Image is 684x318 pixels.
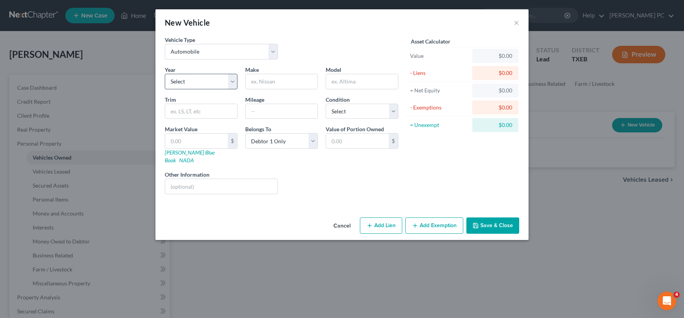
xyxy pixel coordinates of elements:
div: $0.00 [478,52,512,60]
input: ex. LS, LT, etc [165,104,237,119]
span: Belongs To [245,126,271,132]
div: $0.00 [478,104,512,111]
button: Cancel [327,218,357,234]
label: Other Information [165,170,209,179]
label: Trim [165,96,176,104]
input: ex. Altima [326,74,398,89]
div: $0.00 [478,69,512,77]
label: Market Value [165,125,197,133]
button: × [514,18,519,27]
input: (optional) [165,179,277,194]
div: = Net Equity [410,87,469,94]
label: Model [326,66,341,74]
button: Save & Close [466,217,519,234]
a: NADA [179,157,194,163]
div: - Liens [410,69,469,77]
label: Mileage [245,96,264,104]
a: [PERSON_NAME] Blue Book [165,149,215,163]
div: $0.00 [478,121,512,129]
input: -- [246,104,318,119]
input: 0.00 [165,134,228,148]
div: $ [228,134,237,148]
button: Add Exemption [405,217,463,234]
label: Year [165,66,176,74]
span: Make [245,66,259,73]
div: $ [389,134,398,148]
iframe: Intercom live chat [658,292,676,310]
label: Condition [326,96,350,104]
div: Value [410,52,469,60]
div: New Vehicle [165,17,210,28]
input: ex. Nissan [246,74,318,89]
input: 0.00 [326,134,389,148]
div: = Unexempt [410,121,469,129]
label: Asset Calculator [411,37,450,45]
div: - Exemptions [410,104,469,111]
label: Value of Portion Owned [326,125,384,133]
button: Add Lien [360,217,402,234]
span: 4 [674,292,680,298]
div: $0.00 [478,87,512,94]
label: Vehicle Type [165,36,195,44]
